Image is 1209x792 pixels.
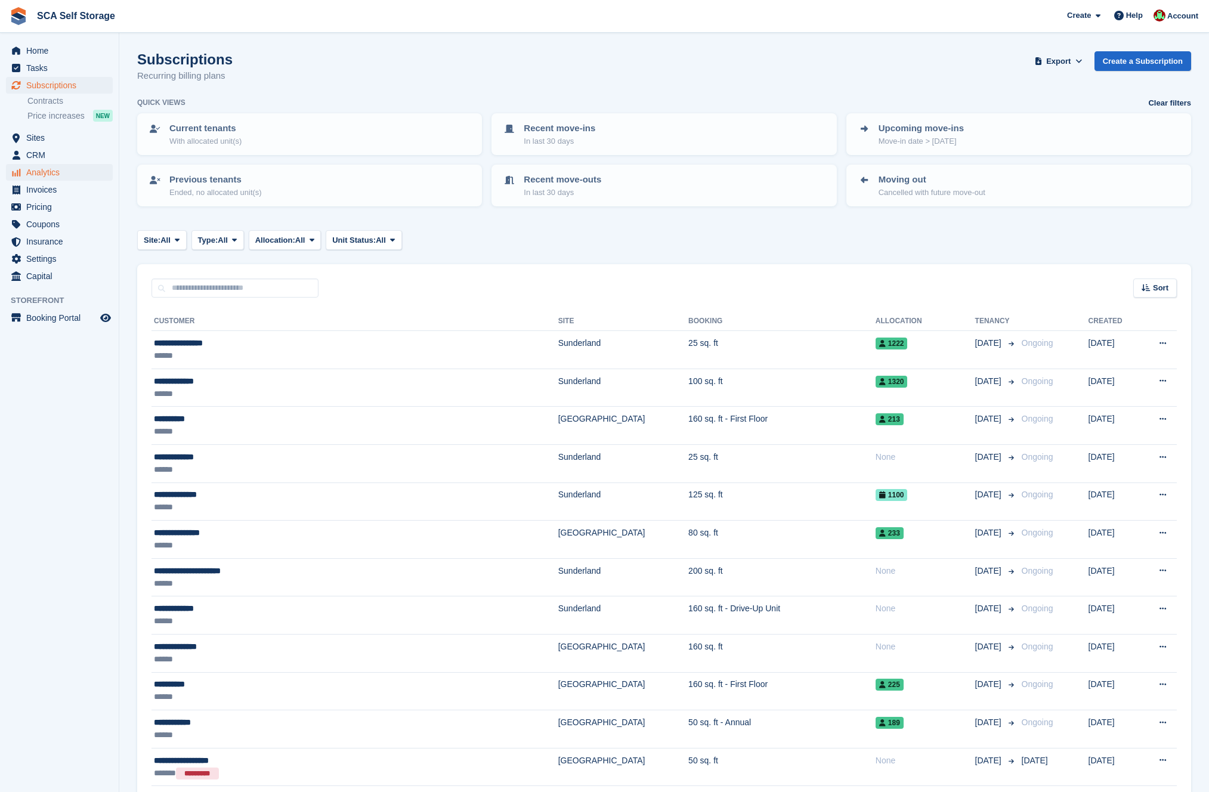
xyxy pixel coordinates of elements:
[975,413,1004,425] span: [DATE]
[191,230,244,250] button: Type: All
[493,166,835,205] a: Recent move-outs In last 30 days
[1153,282,1168,294] span: Sort
[169,122,242,135] p: Current tenants
[1089,312,1140,331] th: Created
[688,634,876,672] td: 160 sq. ft
[876,376,908,388] span: 1320
[688,596,876,635] td: 160 sq. ft - Drive-Up Unit
[326,230,401,250] button: Unit Status: All
[1126,10,1143,21] span: Help
[169,187,262,199] p: Ended, no allocated unit(s)
[26,233,98,250] span: Insurance
[975,641,1004,653] span: [DATE]
[1022,756,1048,765] span: [DATE]
[332,234,376,246] span: Unit Status:
[11,295,119,307] span: Storefront
[1022,642,1053,651] span: Ongoing
[1089,444,1140,482] td: [DATE]
[688,369,876,407] td: 100 sq. ft
[26,60,98,76] span: Tasks
[26,216,98,233] span: Coupons
[558,444,688,482] td: Sunderland
[1022,604,1053,613] span: Ongoing
[688,558,876,596] td: 200 sq. ft
[1067,10,1091,21] span: Create
[6,181,113,198] a: menu
[688,710,876,748] td: 50 sq. ft - Annual
[558,748,688,786] td: [GEOGRAPHIC_DATA]
[138,115,481,154] a: Current tenants With allocated unit(s)
[1089,710,1140,748] td: [DATE]
[1089,369,1140,407] td: [DATE]
[1022,566,1053,576] span: Ongoing
[879,187,985,199] p: Cancelled with future move-out
[558,558,688,596] td: Sunderland
[876,717,904,729] span: 189
[688,521,876,559] td: 80 sq. ft
[295,234,305,246] span: All
[137,97,185,108] h6: Quick views
[558,672,688,710] td: [GEOGRAPHIC_DATA]
[558,331,688,369] td: Sunderland
[975,451,1004,463] span: [DATE]
[876,754,975,767] div: None
[1089,634,1140,672] td: [DATE]
[558,407,688,445] td: [GEOGRAPHIC_DATA]
[26,164,98,181] span: Analytics
[169,173,262,187] p: Previous tenants
[975,375,1004,388] span: [DATE]
[6,129,113,146] a: menu
[1022,528,1053,537] span: Ongoing
[1089,748,1140,786] td: [DATE]
[26,129,98,146] span: Sites
[975,488,1004,501] span: [DATE]
[1089,407,1140,445] td: [DATE]
[1089,558,1140,596] td: [DATE]
[493,115,835,154] a: Recent move-ins In last 30 days
[848,166,1190,205] a: Moving out Cancelled with future move-out
[1167,10,1198,22] span: Account
[6,268,113,284] a: menu
[876,451,975,463] div: None
[975,754,1004,767] span: [DATE]
[6,199,113,215] a: menu
[151,312,558,331] th: Customer
[1089,482,1140,521] td: [DATE]
[1154,10,1165,21] img: Dale Chapman
[1022,376,1053,386] span: Ongoing
[93,110,113,122] div: NEW
[688,748,876,786] td: 50 sq. ft
[138,166,481,205] a: Previous tenants Ended, no allocated unit(s)
[879,122,964,135] p: Upcoming move-ins
[975,565,1004,577] span: [DATE]
[1089,672,1140,710] td: [DATE]
[524,173,601,187] p: Recent move-outs
[137,51,233,67] h1: Subscriptions
[6,233,113,250] a: menu
[876,413,904,425] span: 213
[688,331,876,369] td: 25 sq. ft
[6,147,113,163] a: menu
[1022,679,1053,689] span: Ongoing
[524,187,601,199] p: In last 30 days
[558,312,688,331] th: Site
[1148,97,1191,109] a: Clear filters
[1032,51,1085,71] button: Export
[26,250,98,267] span: Settings
[1022,414,1053,423] span: Ongoing
[1089,331,1140,369] td: [DATE]
[249,230,321,250] button: Allocation: All
[137,69,233,83] p: Recurring billing plans
[876,312,975,331] th: Allocation
[876,641,975,653] div: None
[876,489,908,501] span: 1100
[98,311,113,325] a: Preview store
[169,135,242,147] p: With allocated unit(s)
[6,164,113,181] a: menu
[10,7,27,25] img: stora-icon-8386f47178a22dfd0bd8f6a31ec36ba5ce8667c1dd55bd0f319d3a0aa187defe.svg
[688,407,876,445] td: 160 sq. ft - First Floor
[1022,490,1053,499] span: Ongoing
[876,679,904,691] span: 225
[160,234,171,246] span: All
[26,310,98,326] span: Booking Portal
